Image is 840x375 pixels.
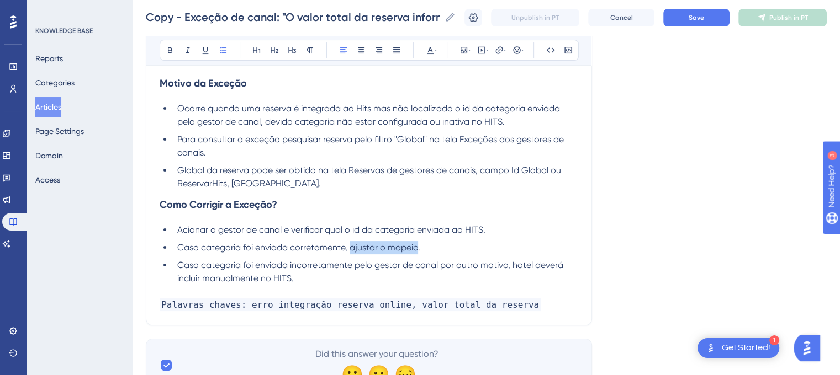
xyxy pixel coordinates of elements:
span: Caso categoria foi enviada incorretamente pelo gestor de canal por outro motivo, hotel deverá inc... [177,260,566,283]
div: Get Started! [722,342,770,354]
span: Unpublish in PT [511,13,559,22]
span: Para consultar a exceção pesquisar reserva pelo filtro "Global" na tela Exceções dos gestores de ... [177,134,566,158]
button: Domain [35,146,63,165]
span: Need Help? [26,3,69,16]
button: Unpublish in PT [491,9,579,26]
div: KNOWLEDGE BASE [35,26,93,35]
span: Acionar o gestor de canal e verificar qual o id da categoria enviada ao HITS. [177,224,485,235]
span: Save [689,13,704,22]
span: Palavras chaves: erro integração reserva online, valor total da reserva [160,298,541,311]
button: Access [35,170,60,190]
div: 3 [77,6,80,14]
div: Open Get Started! checklist, remaining modules: 1 [698,338,779,358]
span: Publish in PT [769,13,808,22]
div: 1 [769,335,779,345]
img: launcher-image-alternative-text [704,341,717,355]
button: Articles [35,97,61,117]
input: Article Name [146,9,440,25]
span: Did this answer your question? [315,347,439,361]
button: Cancel [588,9,654,26]
iframe: UserGuiding AI Assistant Launcher [794,331,827,365]
button: Publish in PT [738,9,827,26]
strong: Motivo da Exceção [160,77,247,89]
span: Ocorre quando uma reserva é integrada ao Hits mas não localizado o id da categoria enviada pelo g... [177,103,562,127]
span: Cancel [610,13,633,22]
button: Save [663,9,730,26]
button: Page Settings [35,121,84,141]
strong: Como Corrigir a Exceção? [160,199,277,211]
span: Caso categoria foi enviada corretamente, ajustar o mapeio. [177,242,420,253]
button: Reports [35,49,63,68]
span: Global da reserva pode ser obtido na tela Reservas de gestores de canais, campo Id Global ou Rese... [177,165,563,189]
button: Categories [35,73,75,93]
